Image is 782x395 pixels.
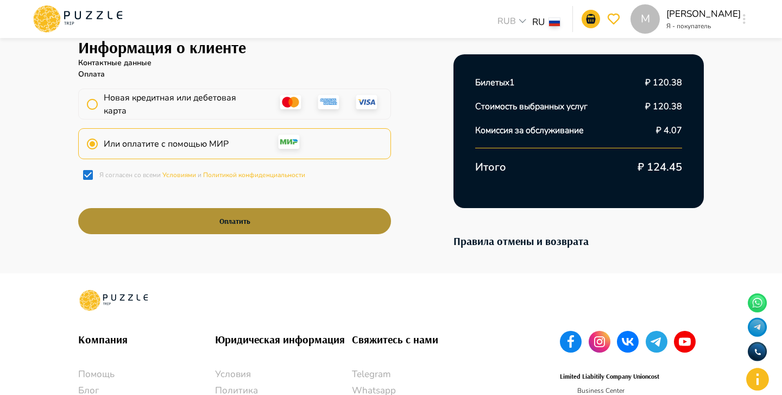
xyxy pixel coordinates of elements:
[475,76,515,89] p: Билеты x 1
[104,137,229,151] span: Или оплатите с помощью МИР
[162,171,196,179] span: Условиями
[99,170,305,180] p: Я согласен со всеми и
[475,100,588,113] p: Стоимость выбранных услуг
[78,331,215,348] h6: Компания
[104,91,258,117] span: Новая кредитная или дебетовая карта
[215,367,352,381] a: Условия
[78,367,215,381] a: Помощь
[494,15,532,30] div: RUB
[453,234,589,248] a: Правила отмены и возврата
[78,38,391,57] h1: Информация о клиенте
[78,208,391,234] button: Оплатить
[78,57,391,68] p: Контактные данные
[645,76,682,89] p: ₽ 120.38
[666,7,731,21] p: [PERSON_NAME]
[475,159,506,175] p: Итого
[630,4,660,34] div: M
[645,100,682,113] p: ₽ 120.38
[604,10,623,28] button: favorite
[352,331,489,348] h6: Свяжитесь с нами
[560,371,659,381] h6: Limited Liabitily Company Unioncost
[532,15,545,29] p: RU
[215,331,352,348] h6: Юридическая информация
[203,171,305,179] a: Политикой конфиденциальности
[656,124,682,137] p: ₽ 4.07
[475,124,584,137] p: Комиссия за обслуживание
[582,10,600,28] button: notifications
[666,21,731,31] p: Я - покупатель
[352,367,489,381] a: Telegram
[78,68,391,80] p: Оплата
[161,171,196,179] a: Условиями
[638,159,682,175] p: ₽ 124.45
[549,18,560,26] img: lang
